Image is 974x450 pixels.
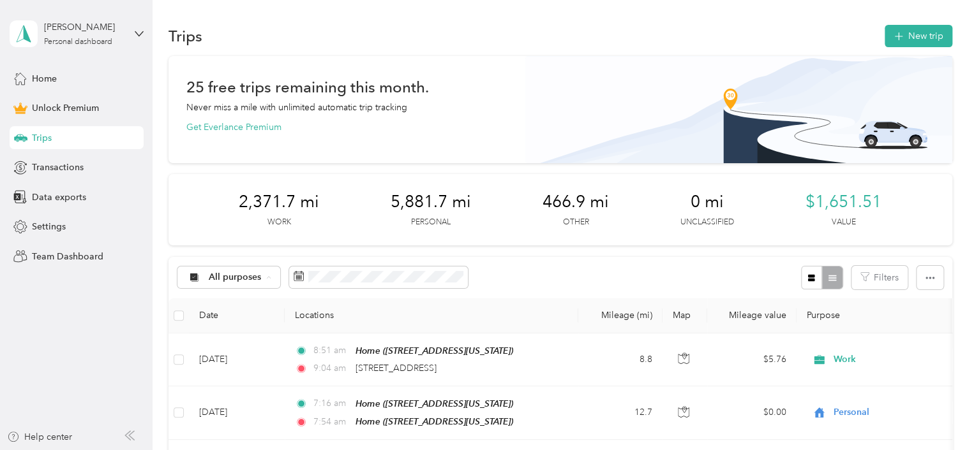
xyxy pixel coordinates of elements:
span: Personal [834,405,950,419]
p: Unclassified [680,217,734,228]
span: 466.9 mi [543,192,609,212]
span: Home ([STREET_ADDRESS][US_STATE]) [356,345,513,356]
img: Banner [525,56,952,163]
span: $1,651.51 [805,192,881,212]
span: Home ([STREET_ADDRESS][US_STATE]) [356,416,513,426]
th: Mileage (mi) [578,298,663,333]
p: Other [563,217,589,228]
span: 8:51 am [313,344,349,358]
span: Transactions [32,161,84,174]
th: Map [663,298,707,333]
h1: Trips [169,29,202,43]
span: Data exports [32,191,86,204]
span: Trips [32,131,52,145]
th: Locations [285,298,578,333]
span: 7:16 am [313,396,349,410]
span: All purposes [209,273,262,282]
td: 12.7 [578,386,663,440]
td: $5.76 [707,333,797,386]
span: 5,881.7 mi [391,192,471,212]
td: [DATE] [189,333,285,386]
td: [DATE] [189,386,285,440]
td: $0.00 [707,386,797,440]
span: Settings [32,220,66,233]
button: Help center [7,430,72,444]
td: 8.8 [578,333,663,386]
p: Work [267,217,291,228]
iframe: Everlance-gr Chat Button Frame [903,379,974,450]
p: Never miss a mile with unlimited automatic trip tracking [186,101,407,114]
div: Personal dashboard [44,38,112,46]
span: [STREET_ADDRESS] [356,363,437,374]
p: Personal [411,217,451,228]
button: Filters [851,266,908,289]
span: Unlock Premium [32,101,99,115]
span: Home [32,72,57,85]
p: Value [832,217,856,228]
button: New trip [885,25,952,47]
span: Home ([STREET_ADDRESS][US_STATE]) [356,398,513,409]
span: Team Dashboard [32,250,103,263]
h1: 25 free trips remaining this month. [186,80,429,94]
span: Work [834,352,950,367]
span: 9:04 am [313,361,349,375]
span: 0 mi [691,192,724,212]
th: Mileage value [707,298,797,333]
span: 7:54 am [313,415,349,429]
th: Date [189,298,285,333]
div: [PERSON_NAME] [44,20,124,34]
